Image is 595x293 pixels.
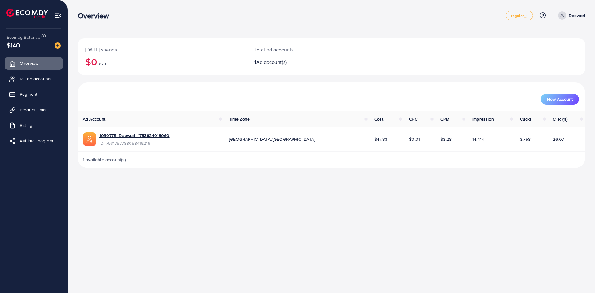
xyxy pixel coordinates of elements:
img: ic-ads-acc.e4c84228.svg [83,132,96,146]
a: Payment [5,88,63,100]
h2: 1 [254,59,366,65]
span: CPC [409,116,417,122]
span: Product Links [20,107,46,113]
span: Impression [472,116,494,122]
span: Ecomdy Balance [7,34,40,40]
img: image [55,42,61,49]
a: regular_1 [506,11,533,20]
a: Deewari [556,11,585,20]
h3: Overview [78,11,114,20]
span: 26.07 [553,136,564,142]
span: USD [97,61,106,67]
p: [DATE] spends [85,46,240,53]
span: Affiliate Program [20,138,53,144]
span: 3,758 [520,136,531,142]
a: Billing [5,119,63,131]
span: Payment [20,91,37,97]
img: menu [55,12,62,19]
span: New Account [547,97,573,101]
span: [GEOGRAPHIC_DATA]/[GEOGRAPHIC_DATA] [229,136,315,142]
a: Affiliate Program [5,135,63,147]
span: Cost [374,116,383,122]
span: Ad Account [83,116,106,122]
a: Overview [5,57,63,69]
span: Billing [20,122,32,128]
img: logo [6,9,48,18]
button: New Account [541,94,579,105]
span: $0.01 [409,136,420,142]
span: Ad account(s) [256,59,287,65]
span: $3.28 [440,136,452,142]
span: CTR (%) [553,116,567,122]
a: Product Links [5,104,63,116]
span: 14,414 [472,136,484,142]
span: Time Zone [229,116,250,122]
h2: $0 [85,56,240,68]
span: ID: 7531757788058419216 [99,140,170,146]
a: 1030775_Deewari_1753624019060 [99,132,170,139]
p: Total ad accounts [254,46,366,53]
span: CPM [440,116,449,122]
span: $140 [7,41,20,50]
a: My ad accounts [5,73,63,85]
span: 1 available account(s) [83,157,126,163]
span: regular_1 [511,14,527,18]
span: $47.33 [374,136,387,142]
span: Clicks [520,116,532,122]
span: My ad accounts [20,76,51,82]
p: Deewari [569,12,585,19]
span: Overview [20,60,38,66]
